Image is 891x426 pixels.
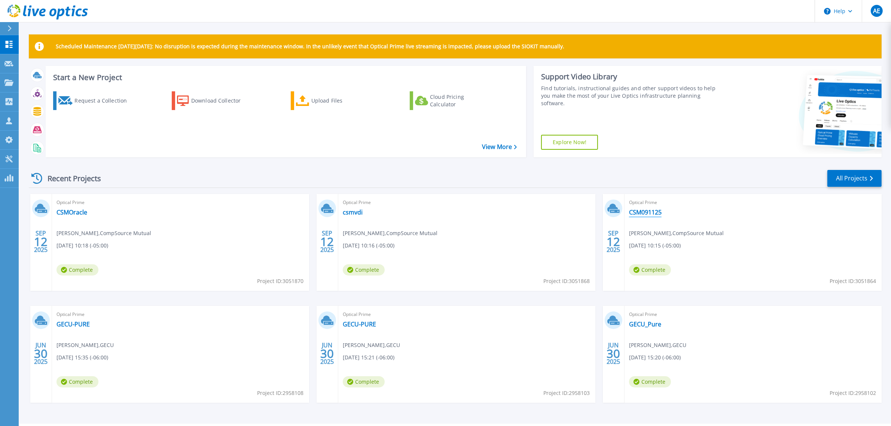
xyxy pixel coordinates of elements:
[482,143,517,150] a: View More
[57,353,108,362] span: [DATE] 15:35 (-06:00)
[191,93,251,108] div: Download Collector
[257,277,303,285] span: Project ID: 3051870
[343,229,437,237] span: [PERSON_NAME] , CompSource Mutual
[291,91,374,110] a: Upload Files
[430,93,490,108] div: Cloud Pricing Calculator
[827,170,882,187] a: All Projects
[320,340,334,367] div: JUN 2025
[543,277,590,285] span: Project ID: 3051868
[57,341,114,349] span: [PERSON_NAME] , GECU
[410,91,493,110] a: Cloud Pricing Calculator
[629,229,724,237] span: [PERSON_NAME] , CompSource Mutual
[343,353,394,362] span: [DATE] 15:21 (-06:00)
[57,241,108,250] span: [DATE] 10:18 (-05:00)
[34,350,48,357] span: 30
[607,350,620,357] span: 30
[606,340,620,367] div: JUN 2025
[629,353,681,362] span: [DATE] 15:20 (-06:00)
[57,320,90,328] a: GECU-PURE
[57,376,98,387] span: Complete
[34,340,48,367] div: JUN 2025
[320,228,334,255] div: SEP 2025
[629,264,671,276] span: Complete
[57,198,305,207] span: Optical Prime
[57,310,305,319] span: Optical Prime
[343,209,363,216] a: csmvdi
[57,264,98,276] span: Complete
[34,228,48,255] div: SEP 2025
[53,73,516,82] h3: Start a New Project
[257,389,303,397] span: Project ID: 2958108
[311,93,371,108] div: Upload Files
[606,228,620,255] div: SEP 2025
[629,198,877,207] span: Optical Prime
[172,91,255,110] a: Download Collector
[57,229,151,237] span: [PERSON_NAME] , CompSource Mutual
[29,169,111,188] div: Recent Projects
[57,209,87,216] a: CSMOracle
[541,85,720,107] div: Find tutorials, instructional guides and other support videos to help you make the most of your L...
[629,241,681,250] span: [DATE] 10:15 (-05:00)
[343,198,591,207] span: Optical Prime
[56,43,564,49] p: Scheduled Maintenance [DATE][DATE]: No disruption is expected during the maintenance window. In t...
[34,238,48,245] span: 12
[543,389,590,397] span: Project ID: 2958103
[53,91,137,110] a: Request a Collection
[629,376,671,387] span: Complete
[830,277,876,285] span: Project ID: 3051864
[343,320,376,328] a: GECU-PURE
[629,310,877,319] span: Optical Prime
[629,320,661,328] a: GECU_Pure
[873,8,880,14] span: AE
[343,376,385,387] span: Complete
[830,389,876,397] span: Project ID: 2958102
[541,135,598,150] a: Explore Now!
[320,350,334,357] span: 30
[343,264,385,276] span: Complete
[320,238,334,245] span: 12
[629,341,686,349] span: [PERSON_NAME] , GECU
[629,209,662,216] a: CSM091125
[607,238,620,245] span: 12
[343,310,591,319] span: Optical Prime
[343,341,400,349] span: [PERSON_NAME] , GECU
[541,72,720,82] div: Support Video Library
[343,241,394,250] span: [DATE] 10:16 (-05:00)
[74,93,134,108] div: Request a Collection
